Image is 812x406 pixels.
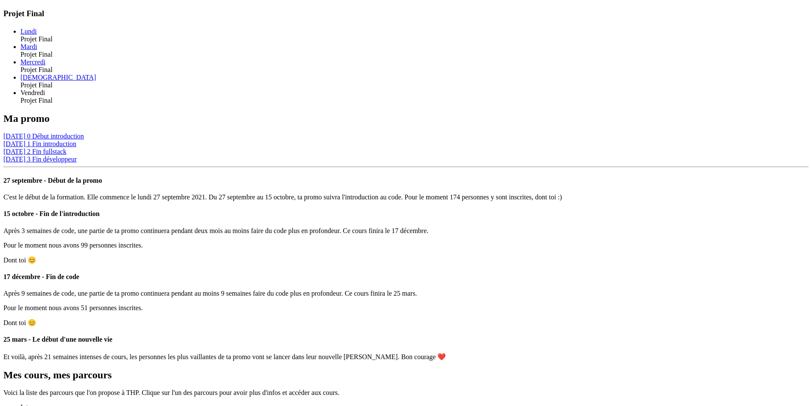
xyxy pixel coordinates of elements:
[3,353,809,361] p: Et voilà, après 21 semaines intenses de cours, les personnes les plus vaillantes de ta promo vont...
[3,9,809,18] h3: Projet Final
[3,242,809,249] p: Pour le moment nous avons 99 personnes inscrites.
[32,148,66,155] span: Fin fullstack
[3,210,809,218] h4: 15 octobre - Fin de l'introduction
[27,140,31,147] span: 1
[27,155,31,163] span: 3
[20,43,37,50] a: Mardi
[27,148,31,155] span: 2
[3,193,809,201] p: C'est le début de la formation. Elle commence le lundi 27 septembre 2021. Du 27 septembre au 15 o...
[3,319,809,327] p: Dont toi 😊
[3,177,809,184] h4: 27 septembre - Début de la promo
[20,89,809,97] div: Vendredi
[3,273,809,281] h4: 17 décembre - Fin de code
[3,336,809,343] h4: 25 mars - Le début d'une nouvelle vie
[3,113,809,124] h2: Ma promo
[20,97,809,104] div: Projet Final
[20,51,809,58] div: Projet Final
[3,256,809,264] p: Dont toi 😊
[3,155,26,163] span: [DATE]
[32,140,77,147] span: Fin introduction
[20,74,96,81] a: [DEMOGRAPHIC_DATA]
[27,132,31,140] span: 0
[20,35,809,43] div: Projet Final
[3,132,26,140] span: [DATE]
[20,66,809,74] div: Projet Final
[3,369,809,381] h2: Mes cours, mes parcours
[3,290,809,297] p: Après 9 semaines de code, une partie de ta promo continuera pendant au moins 9 semaines faire du ...
[3,148,26,155] span: [DATE]
[20,58,46,66] a: Mercredi
[3,389,809,397] p: Voici la liste des parcours que l'on propose à THP. Clique sur l'un des parcours pour avoir plus ...
[3,227,809,235] p: Après 3 semaines de code, une partie de ta promo continuera pendant deux mois au moins faire du c...
[3,304,809,312] p: Pour le moment nous avons 51 personnes inscrites.
[32,132,84,140] span: Début introduction
[3,140,26,147] span: [DATE]
[20,28,37,35] a: Lundi
[20,81,809,89] div: Projet Final
[32,155,77,163] span: Fin développeur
